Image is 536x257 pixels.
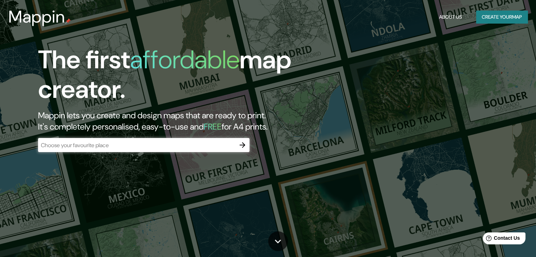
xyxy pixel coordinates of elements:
[38,110,306,132] h2: Mappin lets you create and design maps that are ready to print. It's completely personalised, eas...
[130,43,240,76] h1: affordable
[38,141,235,149] input: Choose your favourite place
[8,7,65,27] h3: Mappin
[65,18,71,24] img: mappin-pin
[473,230,528,249] iframe: Help widget launcher
[38,45,306,110] h1: The first map creator.
[204,121,222,132] h5: FREE
[476,11,528,24] button: Create yourmap
[436,11,465,24] button: About Us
